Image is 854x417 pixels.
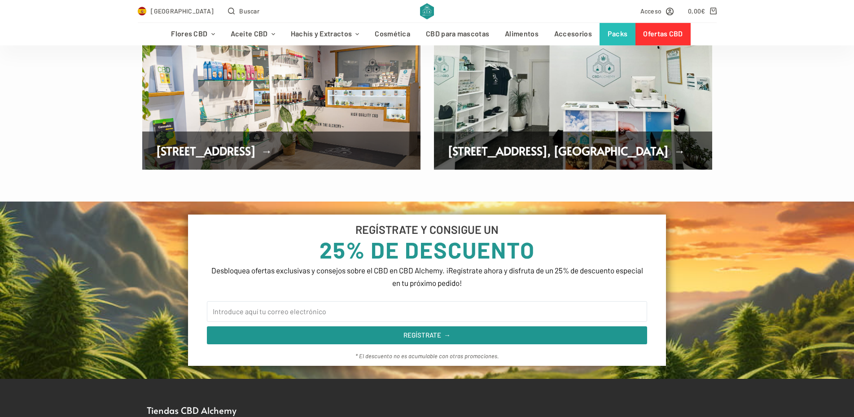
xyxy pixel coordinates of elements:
bdi: 0,00 [688,7,705,15]
a: Select Country [138,6,214,16]
a: Accesorios [546,23,600,45]
a: Packs [600,23,635,45]
a: Cosmética [367,23,418,45]
p: Desbloquea ofertas exclusivas y consejos sobre el CBD en CBD Alchemy. ¡Regístrate ahora y disfrut... [207,264,647,289]
img: ES Flag [138,7,147,16]
a: [STREET_ADDRESS] → [156,143,272,158]
a: Alimentos [497,23,547,45]
a: CBD para mascotas [418,23,497,45]
button: REGÍSTRATE → [207,326,647,344]
nav: Menú de cabecera [163,23,691,45]
a: Aceite CBD [223,23,283,45]
a: Flores CBD [163,23,223,45]
button: Abrir formulario de búsqueda [228,6,259,16]
span: Acceso [640,6,662,16]
img: CBD Alchemy [420,3,434,19]
input: Introduce aquí tu correo electrónico [207,301,647,322]
a: Carro de compra [688,6,716,16]
a: [STREET_ADDRESS], [GEOGRAPHIC_DATA] → [447,143,685,158]
h2: Tiendas CBD Alchemy [138,406,717,415]
span: € [701,7,705,15]
a: Acceso [640,6,674,16]
a: Hachís y Extractos [283,23,367,45]
h3: 25% DE DESCUENTO [207,238,647,261]
span: Buscar [239,6,259,16]
a: Ofertas CBD [635,23,691,45]
em: * El descuento no es acumulable con otras promociones. [355,352,499,360]
span: REGÍSTRATE → [403,329,451,341]
h6: REGÍSTRATE Y CONSIGUE UN [207,224,647,235]
span: [GEOGRAPHIC_DATA] [151,6,214,16]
